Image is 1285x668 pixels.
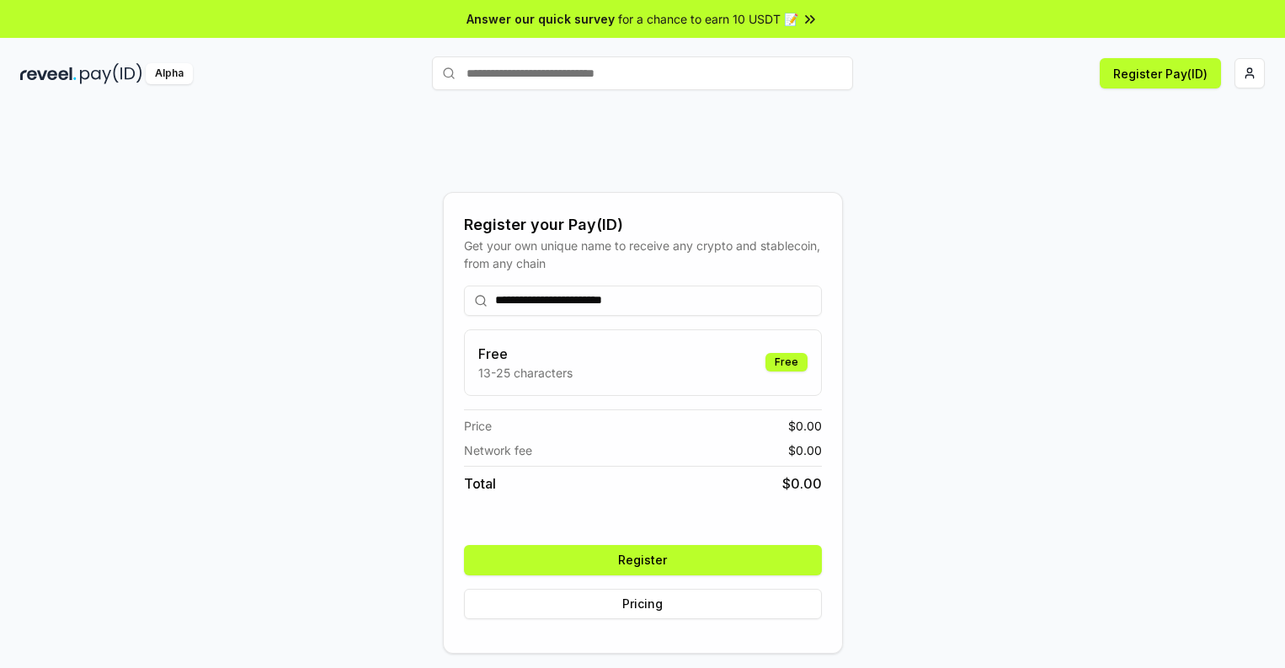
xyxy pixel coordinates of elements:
[146,63,193,84] div: Alpha
[618,10,798,28] span: for a chance to earn 10 USDT 📝
[467,10,615,28] span: Answer our quick survey
[464,545,822,575] button: Register
[464,237,822,272] div: Get your own unique name to receive any crypto and stablecoin, from any chain
[478,344,573,364] h3: Free
[782,473,822,494] span: $ 0.00
[20,63,77,84] img: reveel_dark
[464,589,822,619] button: Pricing
[765,353,808,371] div: Free
[1100,58,1221,88] button: Register Pay(ID)
[464,473,496,494] span: Total
[788,417,822,435] span: $ 0.00
[788,441,822,459] span: $ 0.00
[464,417,492,435] span: Price
[464,441,532,459] span: Network fee
[478,364,573,382] p: 13-25 characters
[80,63,142,84] img: pay_id
[464,213,822,237] div: Register your Pay(ID)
